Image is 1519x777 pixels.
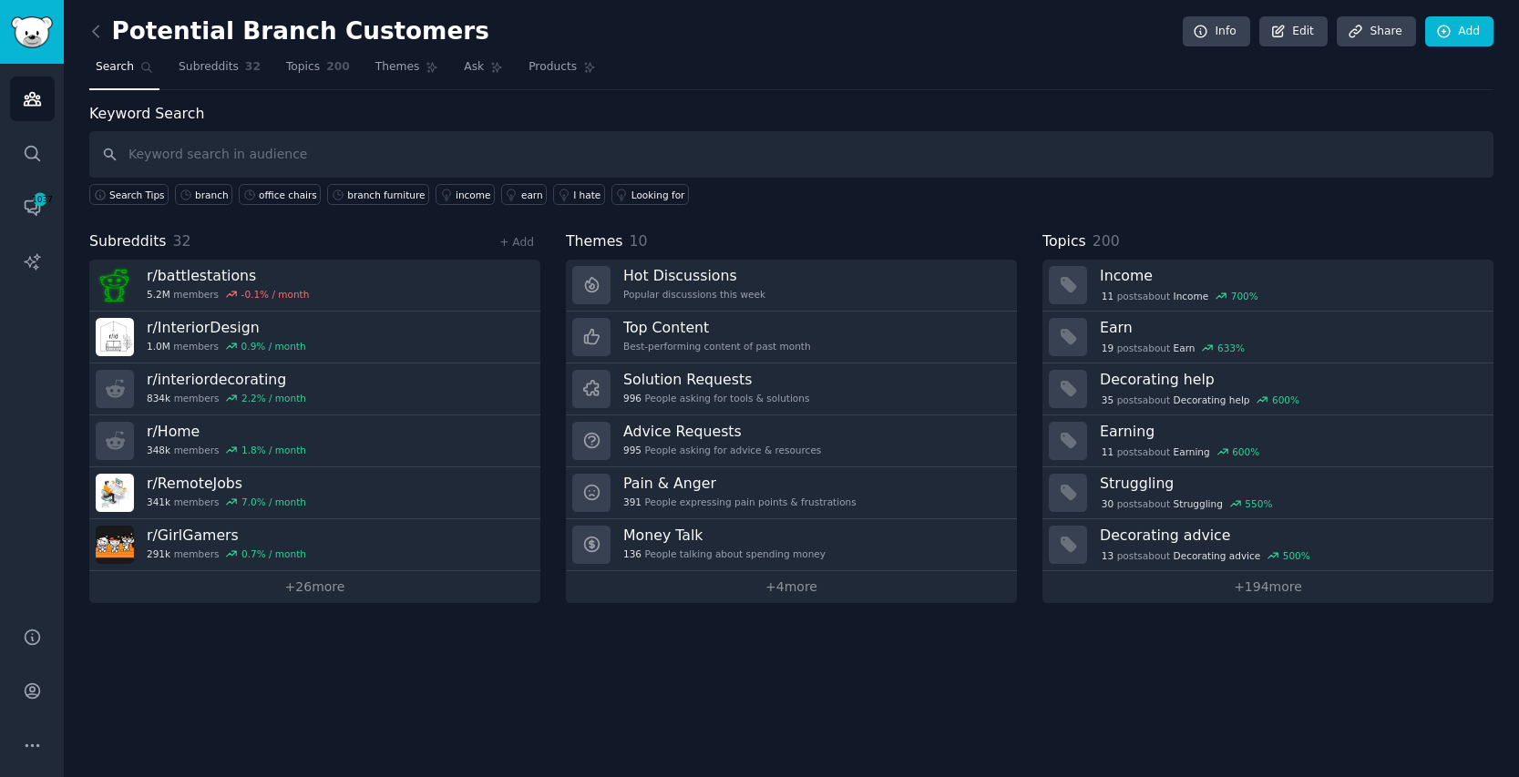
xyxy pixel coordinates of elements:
a: Top ContentBest-performing content of past month [566,312,1017,363]
div: 550 % [1245,497,1272,510]
h3: Top Content [623,318,811,337]
a: Money Talk136People talking about spending money [566,519,1017,571]
button: Search Tips [89,184,169,205]
span: 341k [147,496,170,508]
h3: r/ battlestations [147,266,309,285]
a: r/battlestations5.2Mmembers-0.1% / month [89,260,540,312]
h3: Decorating help [1100,370,1481,389]
span: 11 [1102,445,1114,458]
span: 32 [245,59,261,76]
div: 633 % [1217,342,1245,354]
a: +26more [89,571,540,603]
span: Themes [566,230,623,253]
h3: Pain & Anger [623,474,857,493]
img: battlestations [96,266,134,304]
span: 10 [630,232,648,250]
a: r/InteriorDesign1.0Mmembers0.9% / month [89,312,540,363]
div: post s about [1100,392,1301,408]
span: Earning [1174,445,1210,458]
a: Looking for [611,184,689,205]
span: 391 [623,496,641,508]
div: 7.0 % / month [241,496,306,508]
h3: Solution Requests [623,370,809,389]
span: 834k [147,392,170,404]
div: members [147,496,306,508]
a: Themes [369,53,446,90]
span: Subreddits [179,59,239,76]
div: earn [521,189,543,201]
a: Subreddits32 [172,53,267,90]
a: Info [1183,16,1250,47]
span: 11 [1102,290,1114,302]
div: People asking for tools & solutions [623,392,809,404]
a: income [436,184,495,205]
span: Decorating help [1174,394,1250,406]
a: Decorating advice13postsaboutDecorating advice500% [1042,519,1493,571]
a: r/GirlGamers291kmembers0.7% / month [89,519,540,571]
div: branch [195,189,229,201]
span: 35 [1102,394,1114,406]
div: members [147,444,306,456]
div: -0.1 % / month [241,288,310,301]
span: 19 [1102,342,1114,354]
h3: r/ InteriorDesign [147,318,306,337]
span: Ask [464,59,484,76]
span: Income [1174,290,1209,302]
div: post s about [1100,444,1261,460]
a: Add [1425,16,1493,47]
a: office chairs [239,184,321,205]
span: Struggling [1174,497,1223,510]
img: InteriorDesign [96,318,134,356]
div: 0.7 % / month [241,547,306,560]
div: branch furniture [347,189,425,201]
span: 5.2M [147,288,170,301]
h3: r/ interiordecorating [147,370,306,389]
span: Search [96,59,134,76]
a: Solution Requests996People asking for tools & solutions [566,363,1017,415]
a: +194more [1042,571,1493,603]
span: 13 [1102,549,1114,562]
img: RemoteJobs [96,474,134,512]
a: branch [175,184,232,205]
a: Share [1337,16,1415,47]
a: Advice Requests995People asking for advice & resources [566,415,1017,467]
span: Products [529,59,577,76]
div: post s about [1100,288,1260,304]
h3: Decorating advice [1100,526,1481,545]
span: 348k [147,444,170,456]
a: Decorating help35postsaboutDecorating help600% [1042,363,1493,415]
a: Ask [457,53,509,90]
a: Income11postsaboutIncome700% [1042,260,1493,312]
a: earn [501,184,547,205]
h2: Potential Branch Customers [89,17,489,46]
div: office chairs [259,189,317,201]
span: 200 [326,59,350,76]
img: GirlGamers [96,526,134,564]
span: 136 [623,547,641,560]
div: People talking about spending money [623,547,826,560]
a: r/Home348kmembers1.8% / month [89,415,540,467]
a: Earning11postsaboutEarning600% [1042,415,1493,467]
div: 2.2 % / month [241,392,306,404]
div: 0.9 % / month [241,340,306,353]
a: r/interiordecorating834kmembers2.2% / month [89,363,540,415]
img: GummySearch logo [11,16,53,48]
div: post s about [1100,496,1274,512]
div: 700 % [1231,290,1258,302]
h3: Income [1100,266,1481,285]
span: Earn [1174,342,1196,354]
h3: r/ RemoteJobs [147,474,306,493]
div: post s about [1100,340,1247,356]
a: Edit [1259,16,1328,47]
div: 1.8 % / month [241,444,306,456]
span: Topics [1042,230,1086,253]
a: I hate [553,184,605,205]
a: Products [522,53,602,90]
div: members [147,340,306,353]
h3: Advice Requests [623,422,821,441]
div: 600 % [1232,445,1259,458]
div: members [147,288,309,301]
span: Decorating advice [1174,549,1261,562]
div: members [147,392,306,404]
a: branch furniture [327,184,429,205]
